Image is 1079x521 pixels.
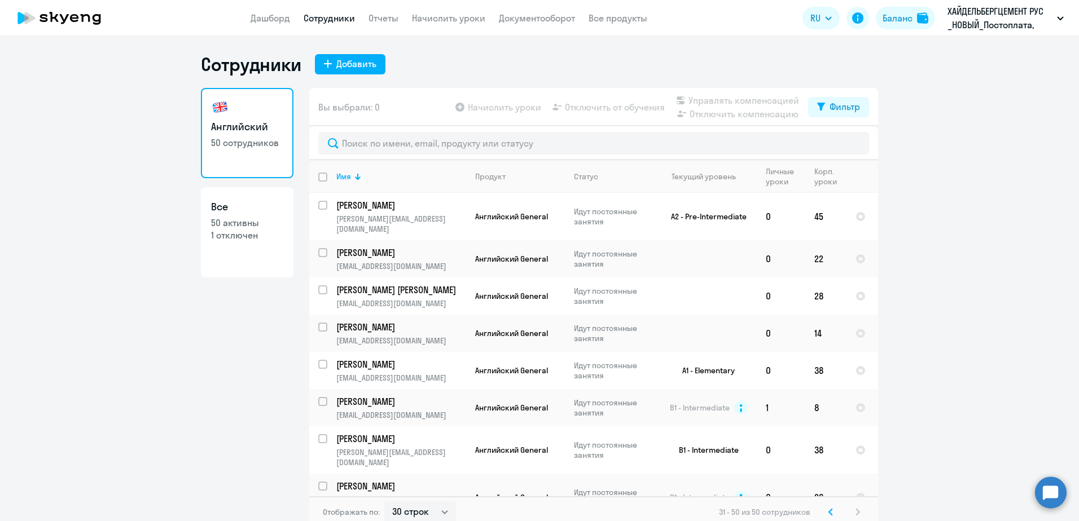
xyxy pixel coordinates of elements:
p: 50 сотрудников [211,136,283,149]
p: [PERSON_NAME] [336,480,464,492]
button: ХАЙДЕЛЬБЕРГЦЕМЕНТ РУС _НОВЫЙ_Постоплата, ХАЙДЕЛЬБЕРГЦЕМЕНТ РУС, ООО [942,5,1069,32]
div: Имя [336,171,351,182]
p: 50 активны [211,217,283,229]
p: [PERSON_NAME] [PERSON_NAME] [336,284,464,296]
span: B1 - Intermediate [670,403,730,413]
div: Имя [336,171,466,182]
div: Статус [574,171,598,182]
span: Английский General [475,445,548,455]
p: [EMAIL_ADDRESS][DOMAIN_NAME] [336,335,466,346]
a: Дашборд [251,12,290,24]
td: 0 [757,277,805,315]
img: english [211,98,229,116]
div: Добавить [336,57,376,70]
td: 0 [757,352,805,389]
p: ХАЙДЕЛЬБЕРГЦЕМЕНТ РУС _НОВЫЙ_Постоплата, ХАЙДЕЛЬБЕРГЦЕМЕНТ РУС, ООО [948,5,1052,32]
span: 31 - 50 из 50 сотрудников [719,507,810,517]
td: A2 - Pre-Intermediate [652,193,757,240]
a: Начислить уроки [412,12,485,24]
p: Идут постоянные занятия [574,487,651,507]
span: Английский General [475,365,548,376]
span: RU [810,11,821,25]
td: 0 [757,426,805,474]
span: Английский General [475,492,548,502]
p: Идут постоянные занятия [574,398,651,418]
a: Английский50 сотрудников [201,88,293,178]
p: [EMAIL_ADDRESS][DOMAIN_NAME] [336,373,466,383]
button: Добавить [315,54,385,74]
p: Идут постоянные занятия [574,323,651,343]
p: Идут постоянные занятия [574,440,651,460]
td: 28 [805,474,846,521]
div: Статус [574,171,651,182]
td: 38 [805,352,846,389]
p: 1 отключен [211,229,283,241]
td: 8 [805,389,846,426]
td: 45 [805,193,846,240]
p: [PERSON_NAME][EMAIL_ADDRESS][DOMAIN_NAME] [336,214,466,234]
span: Английский General [475,254,548,264]
a: Все50 активны1 отключен [201,187,293,277]
td: 1 [757,389,805,426]
td: 0 [757,193,805,240]
span: Отображать по: [323,507,380,517]
a: Отчеты [369,12,398,24]
button: Фильтр [808,97,869,117]
span: Английский General [475,328,548,338]
input: Поиск по имени, email, продукту или статусу [318,132,869,154]
p: [EMAIL_ADDRESS][DOMAIN_NAME] [336,410,466,420]
div: Продукт [475,171,564,182]
a: [PERSON_NAME] [336,432,466,445]
a: Документооборот [499,12,575,24]
div: Текущий уровень [661,171,756,182]
td: 38 [805,426,846,474]
span: Английский General [475,403,548,413]
img: balance [917,12,928,24]
span: Вы выбрали: 0 [318,100,380,114]
div: Личные уроки [766,166,805,187]
span: B1 - Intermediate [670,492,730,502]
a: [PERSON_NAME] [336,358,466,370]
a: [PERSON_NAME] [336,246,466,259]
td: 22 [805,240,846,277]
p: [PERSON_NAME] [336,358,464,370]
p: [PERSON_NAME] [336,395,464,408]
a: [PERSON_NAME] [336,321,466,333]
p: [PERSON_NAME] [336,199,464,211]
div: Личные уроки [766,166,795,187]
a: [PERSON_NAME] [336,480,466,492]
td: 0 [757,240,805,277]
a: [PERSON_NAME] [PERSON_NAME] [336,284,466,296]
p: [EMAIL_ADDRESS][DOMAIN_NAME] [336,261,466,271]
div: Баланс [883,11,913,25]
div: Фильтр [830,100,860,113]
td: B1 - Intermediate [652,426,757,474]
p: [PERSON_NAME] [336,321,464,333]
button: RU [802,7,840,29]
td: 0 [757,474,805,521]
p: [PERSON_NAME] [336,246,464,259]
a: Сотрудники [304,12,355,24]
span: Английский General [475,211,548,222]
button: Балансbalance [876,7,935,29]
h3: Английский [211,120,283,134]
h3: Все [211,200,283,214]
h1: Сотрудники [201,53,301,76]
td: 14 [805,315,846,352]
p: [PERSON_NAME] [336,432,464,445]
p: [PERSON_NAME][EMAIL_ADDRESS][DOMAIN_NAME] [336,494,466,515]
p: Идут постоянные занятия [574,249,651,269]
td: A1 - Elementary [652,352,757,389]
p: Идут постоянные занятия [574,286,651,306]
p: [PERSON_NAME][EMAIL_ADDRESS][DOMAIN_NAME] [336,447,466,467]
div: Текущий уровень [672,171,736,182]
div: Корп. уроки [814,166,846,187]
a: Все продукты [589,12,647,24]
p: Идут постоянные занятия [574,360,651,381]
div: Продукт [475,171,506,182]
td: 0 [757,315,805,352]
a: [PERSON_NAME] [336,199,466,211]
div: Корп. уроки [814,166,837,187]
a: [PERSON_NAME] [336,395,466,408]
